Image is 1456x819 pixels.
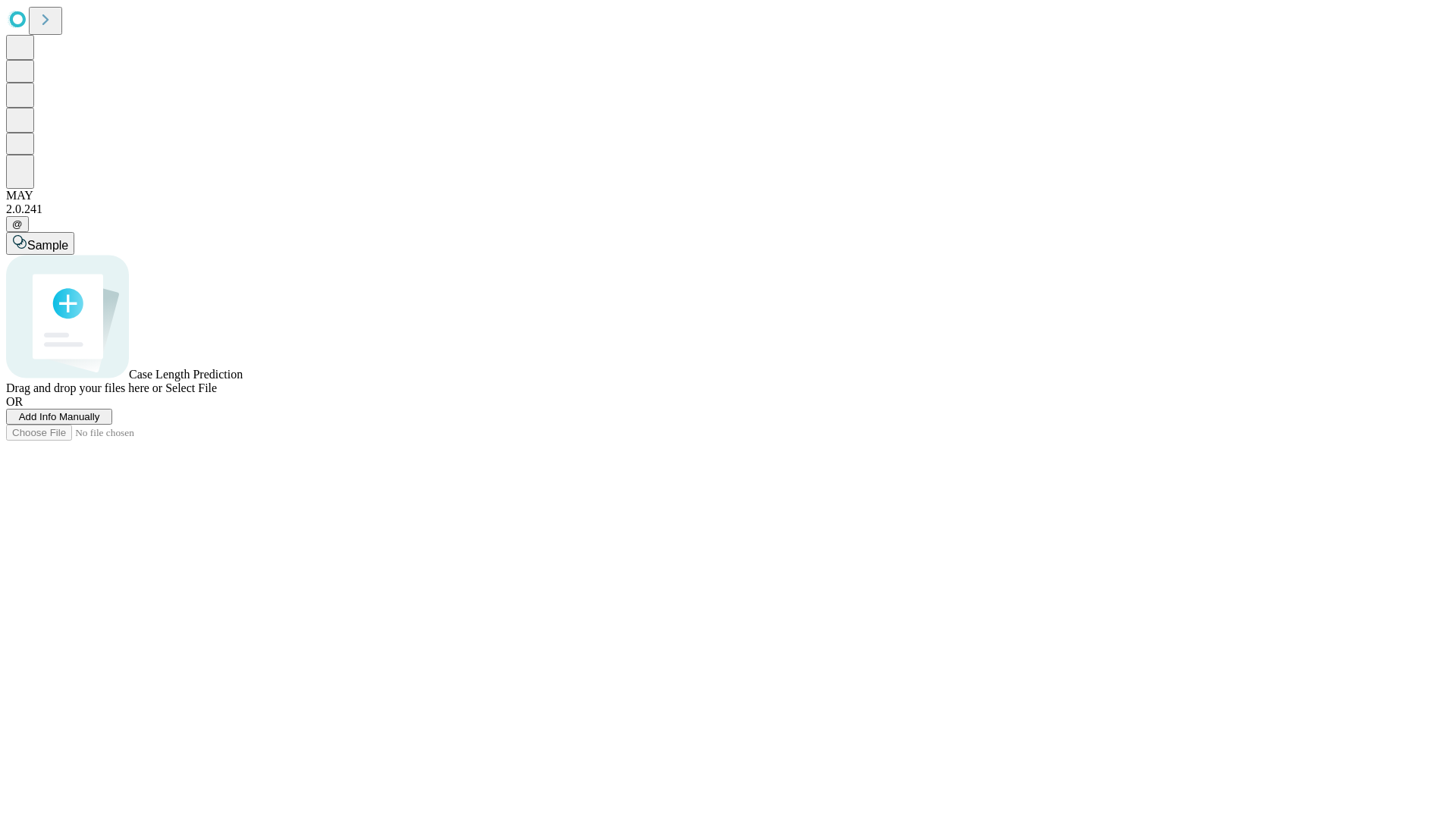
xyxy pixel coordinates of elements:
span: OR [6,395,23,408]
span: Add Info Manually [19,411,100,422]
span: Drag and drop your files here or [6,381,162,394]
span: @ [12,218,23,230]
span: Case Length Prediction [129,368,243,381]
button: @ [6,216,29,232]
button: Add Info Manually [6,409,112,425]
div: 2.0.241 [6,202,1450,216]
button: Sample [6,232,74,255]
span: Sample [27,239,68,252]
span: Select File [165,381,217,394]
div: MAY [6,189,1450,202]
